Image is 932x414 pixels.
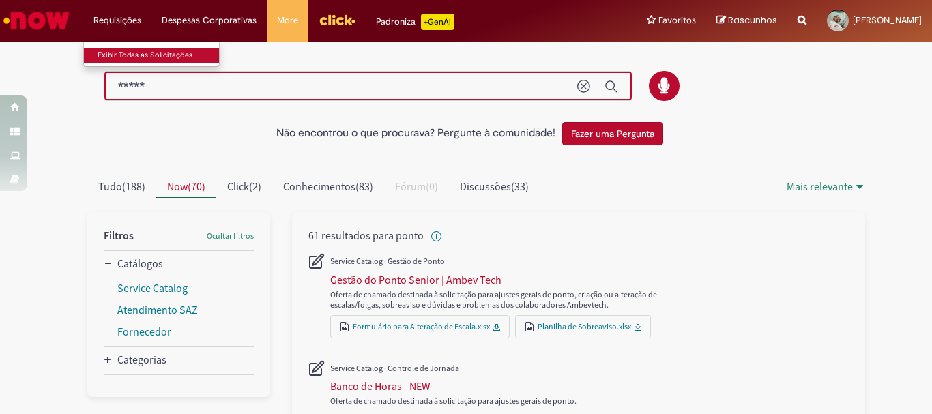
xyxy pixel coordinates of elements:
[853,14,922,26] span: [PERSON_NAME]
[276,128,555,140] h2: Não encontrou o que procurava? Pergunte à comunidade!
[562,122,663,145] button: Fazer uma Pergunta
[1,7,72,34] img: ServiceNow
[93,14,141,27] span: Requisições
[319,10,355,30] img: click_logo_yellow_360x200.png
[716,14,777,27] a: Rascunhos
[728,14,777,27] span: Rascunhos
[162,14,257,27] span: Despesas Corporativas
[84,48,234,63] a: Exibir Todas as Solicitações
[421,14,454,30] p: +GenAi
[277,14,298,27] span: More
[376,14,454,30] div: Padroniza
[83,41,220,67] ul: Requisições
[658,14,696,27] span: Favoritos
